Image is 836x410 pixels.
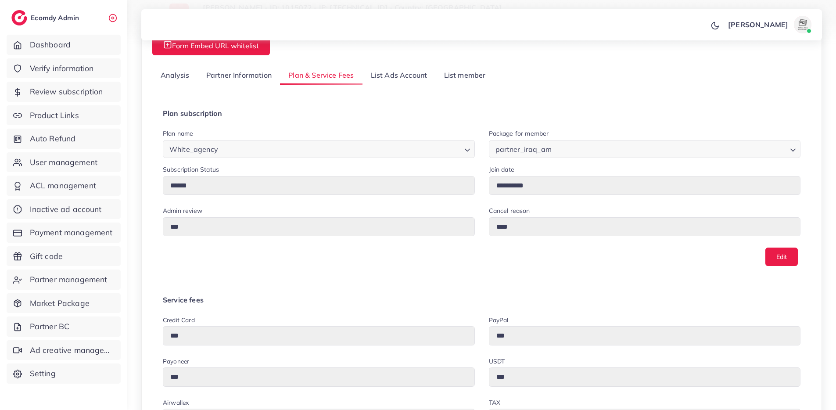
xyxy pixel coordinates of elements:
[7,340,121,360] a: Ad creative management
[163,316,195,324] label: Credit card
[7,105,121,126] a: Product Links
[7,58,121,79] a: Verify information
[7,129,121,149] a: Auto Refund
[7,246,121,266] a: Gift code
[30,368,56,379] span: Setting
[163,398,189,407] label: Airwallex
[7,270,121,290] a: Partner management
[435,66,494,85] a: List member
[163,165,219,174] label: Subscription Status
[152,66,198,85] a: Analysis
[489,357,505,366] label: USDT
[362,66,436,85] a: List Ads Account
[30,180,96,191] span: ACL management
[30,157,97,168] span: User management
[11,10,27,25] img: logo
[7,199,121,219] a: Inactive ad account
[554,142,786,156] input: Search for option
[489,165,514,174] label: Join date
[30,204,102,215] span: Inactive ad account
[489,398,500,407] label: TAX
[489,316,509,324] label: PayPal
[728,19,788,30] p: [PERSON_NAME]
[30,110,79,121] span: Product Links
[30,251,63,262] span: Gift code
[30,321,70,332] span: Partner BC
[30,345,114,356] span: Ad creative management
[152,35,270,55] button: Form Embed URL whitelist
[30,63,94,74] span: Verify information
[163,296,800,304] h4: Service fees
[30,274,108,285] span: Partner management
[221,142,461,156] input: Search for option
[30,133,76,144] span: Auto Refund
[31,14,81,22] h2: Ecomdy Admin
[7,363,121,384] a: Setting
[30,298,90,309] span: Market Package
[7,152,121,173] a: User management
[489,206,530,215] label: Cancel reason
[7,223,121,243] a: Payment management
[30,39,71,50] span: Dashboard
[163,206,202,215] label: Admin review
[7,35,121,55] a: Dashboard
[11,10,81,25] a: logoEcomdy Admin
[489,129,549,138] label: Package for member
[489,140,801,158] div: Search for option
[198,66,280,85] a: Partner Information
[794,16,811,33] img: avatar
[30,227,113,238] span: Payment management
[494,143,553,156] span: partner_iraq_am
[723,16,815,33] a: [PERSON_NAME]avatar
[765,248,798,266] button: Edit
[30,86,103,97] span: Review subscription
[163,129,193,138] label: Plan name
[7,316,121,337] a: Partner BC
[163,140,475,158] div: Search for option
[168,143,220,156] span: White_agency
[7,82,121,102] a: Review subscription
[280,66,362,85] a: Plan & Service Fees
[163,357,189,366] label: Payoneer
[7,293,121,313] a: Market Package
[163,109,800,118] h4: Plan subscription
[7,176,121,196] a: ACL management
